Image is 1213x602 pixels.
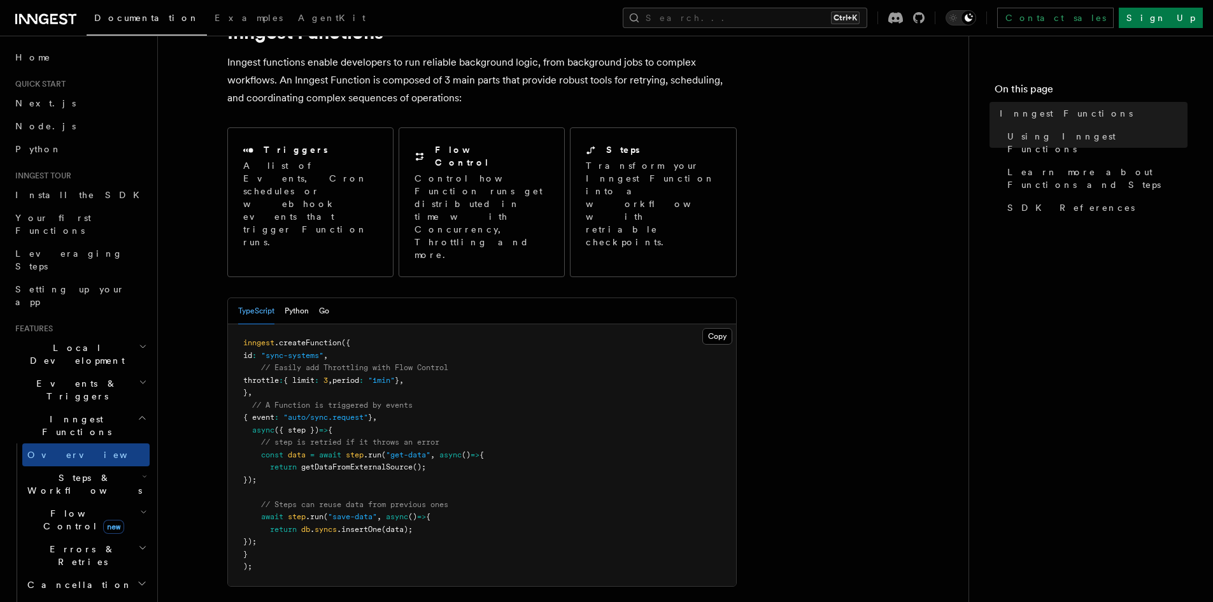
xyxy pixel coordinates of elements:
span: Flow Control [22,507,140,533]
span: Events & Triggers [10,377,139,403]
p: Inngest functions enable developers to run reliable background logic, from background jobs to com... [227,54,737,107]
span: async [386,512,408,521]
a: AgentKit [290,4,373,34]
span: .run [364,450,381,459]
span: inngest [243,338,274,347]
span: Local Development [10,341,139,367]
span: (data); [381,525,413,534]
span: "auto/sync.request" [283,413,368,422]
span: Setting up your app [15,284,125,307]
span: AgentKit [298,13,365,23]
span: Install the SDK [15,190,147,200]
span: .run [306,512,323,521]
span: // Steps can reuse data from previous ones [261,500,448,509]
h2: Flow Control [435,143,549,169]
span: : [279,376,283,385]
span: Your first Functions [15,213,91,236]
span: "1min" [368,376,395,385]
span: "sync-systems" [261,351,323,360]
button: Copy [702,328,732,345]
span: => [417,512,426,521]
a: Documentation [87,4,207,36]
a: StepsTransform your Inngest Function into a workflow with retriable checkpoints. [570,127,736,277]
span: () [408,512,417,521]
span: }); [243,537,257,546]
button: Events & Triggers [10,372,150,408]
span: , [399,376,404,385]
span: } [368,413,372,422]
span: } [243,550,248,559]
span: Cancellation [22,578,132,591]
a: Sign Up [1119,8,1203,28]
span: period [332,376,359,385]
span: : [359,376,364,385]
span: .createFunction [274,338,341,347]
span: Documentation [94,13,199,23]
a: SDK References [1002,196,1188,219]
span: Inngest tour [10,171,71,181]
span: : [252,351,257,360]
span: // A Function is triggered by events [252,401,413,410]
span: "save-data" [328,512,377,521]
span: db [301,525,310,534]
span: Features [10,324,53,334]
span: ( [323,512,328,521]
span: { [328,426,332,434]
span: Learn more about Functions and Steps [1007,166,1188,191]
span: async [252,426,274,434]
span: () [462,450,471,459]
span: step [346,450,364,459]
span: .insertOne [337,525,381,534]
p: Control how Function runs get distributed in time with Concurrency, Throttling and more. [415,172,549,261]
p: A list of Events, Cron schedules or webhook events that trigger Function runs. [243,159,378,248]
span: ({ step }) [274,426,319,434]
span: (); [413,462,426,471]
span: { event [243,413,274,422]
span: ); [243,562,252,571]
span: Node.js [15,121,76,131]
h2: Steps [606,143,640,156]
span: ({ [341,338,350,347]
span: step [288,512,306,521]
button: Local Development [10,336,150,372]
kbd: Ctrl+K [831,11,860,24]
span: new [103,520,124,534]
a: Setting up your app [10,278,150,313]
button: Toggle dark mode [946,10,976,25]
span: Errors & Retries [22,543,138,568]
button: Steps & Workflows [22,466,150,502]
h2: Triggers [264,143,328,156]
span: Examples [215,13,283,23]
span: : [274,413,279,422]
span: Using Inngest Functions [1007,130,1188,155]
span: , [248,388,252,397]
span: syncs [315,525,337,534]
button: Inngest Functions [10,408,150,443]
span: Next.js [15,98,76,108]
span: = [310,450,315,459]
button: Python [285,298,309,324]
button: Go [319,298,329,324]
button: Cancellation [22,573,150,596]
span: }); [243,475,257,484]
span: Steps & Workflows [22,471,142,497]
a: Overview [22,443,150,466]
a: Contact sales [997,8,1114,28]
a: Examples [207,4,290,34]
button: TypeScript [238,298,274,324]
h4: On this page [995,82,1188,102]
a: Python [10,138,150,161]
span: Python [15,144,62,154]
span: Home [15,51,51,64]
span: // Easily add Throttling with Flow Control [261,363,448,372]
a: Using Inngest Functions [1002,125,1188,161]
span: // step is retried if it throws an error [261,438,439,447]
span: , [323,351,328,360]
span: . [310,525,315,534]
button: Errors & Retries [22,538,150,573]
span: Leveraging Steps [15,248,123,271]
span: getDataFromExternalSource [301,462,413,471]
span: return [270,462,297,471]
a: Inngest Functions [995,102,1188,125]
a: Learn more about Functions and Steps [1002,161,1188,196]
